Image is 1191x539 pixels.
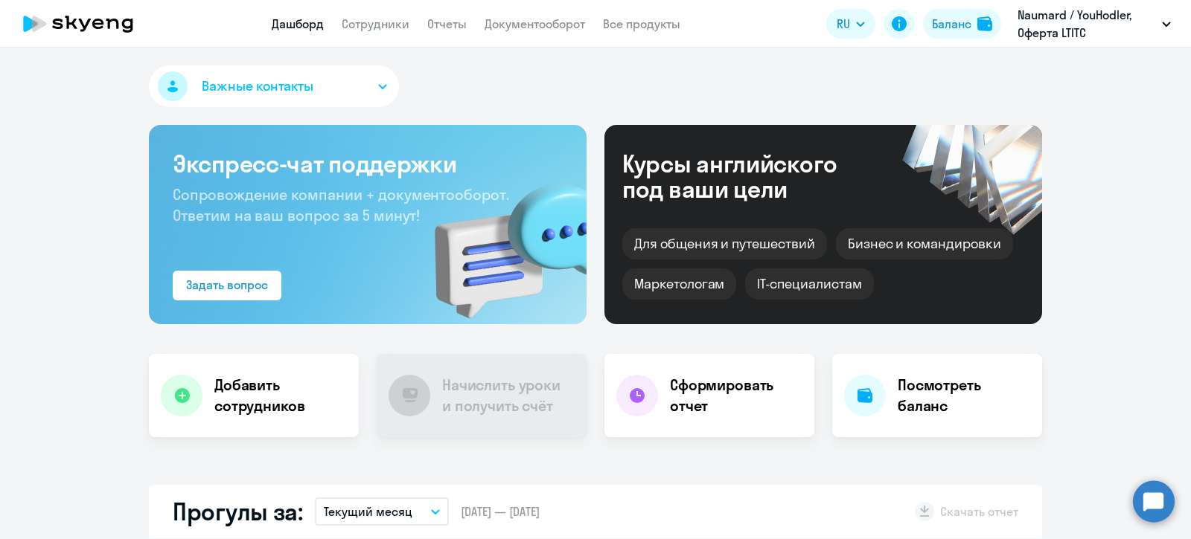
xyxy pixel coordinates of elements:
[442,375,572,416] h4: Начислить уроки и получить счёт
[485,16,585,31] a: Документооборот
[1010,6,1178,42] button: Naumard / YouHodler, Оферта LTITC
[745,268,873,300] div: IT-специалистам
[622,228,827,259] div: Для общения и путешествий
[622,151,877,201] div: Курсы английского под ваши цели
[932,15,971,33] div: Баланс
[670,375,802,416] h4: Сформировать отчет
[202,77,313,96] span: Важные контакты
[603,16,680,31] a: Все продукты
[173,149,563,178] h3: Экспресс-чат поддержки
[826,9,875,39] button: RU
[214,375,347,416] h4: Добавить сотрудников
[836,228,1013,259] div: Бизнес и командировки
[173,497,303,526] h2: Прогулы за:
[923,9,1001,39] button: Балансbalance
[186,276,268,294] div: Задать вопрос
[461,503,540,520] span: [DATE] — [DATE]
[413,157,587,324] img: bg-img
[324,503,412,520] p: Текущий месяц
[272,16,324,31] a: Дашборд
[622,268,736,300] div: Маркетологам
[1018,6,1156,42] p: Naumard / YouHodler, Оферта LTITC
[173,271,281,300] button: Задать вопрос
[977,16,992,31] img: balance
[173,185,509,225] span: Сопровождение компании + документооборот. Ответим на ваш вопрос за 5 минут!
[315,497,449,526] button: Текущий месяц
[837,15,850,33] span: RU
[427,16,467,31] a: Отчеты
[342,16,409,31] a: Сотрудники
[898,375,1030,416] h4: Посмотреть баланс
[149,65,399,107] button: Важные контакты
